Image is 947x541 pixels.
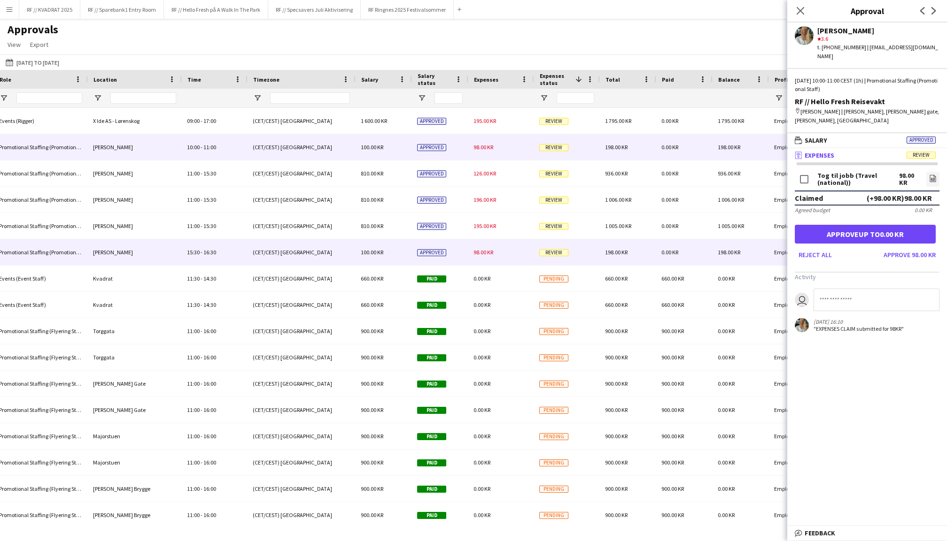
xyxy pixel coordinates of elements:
[661,380,684,387] span: 900.00 KR
[661,170,678,177] span: 0.00 KR
[774,459,811,466] span: Employed Crew
[661,301,684,308] span: 660.00 KR
[417,381,446,388] span: Paid
[87,134,181,160] div: [PERSON_NAME]
[268,0,361,19] button: RF // Specsavers Juli Aktivisering
[187,485,200,492] span: 11:00
[787,133,947,147] mat-expansion-panel-header: SalaryApproved
[718,170,740,177] span: 936.00 KR
[93,76,117,83] span: Location
[247,213,355,239] div: (CET/CEST) [GEOGRAPHIC_DATA]
[203,170,216,177] span: 15:30
[718,433,735,440] span: 0.00 KR
[187,275,200,282] span: 11:30
[539,433,568,440] span: Pending
[247,318,355,344] div: (CET/CEST) [GEOGRAPHIC_DATA]
[473,170,496,177] span: 126.00 KR
[4,38,24,51] a: View
[247,187,355,213] div: (CET/CEST) [GEOGRAPHIC_DATA]
[718,76,740,83] span: Balance
[253,76,279,83] span: Timezone
[187,433,200,440] span: 11:00
[247,344,355,370] div: (CET/CEST) [GEOGRAPHIC_DATA]
[270,92,350,104] input: Timezone Filter Input
[87,371,181,396] div: [PERSON_NAME] Gate
[661,328,684,335] span: 900.00 KR
[203,328,216,335] span: 16:00
[361,222,383,229] span: 810.00 KR
[787,162,947,344] div: ExpensesReview
[605,354,628,361] span: 900.00 KR
[795,206,830,213] div: Agreed budget
[16,92,82,104] input: Role Filter Input
[718,222,744,229] span: 1 005.00 KR
[539,407,568,414] span: Pending
[718,249,740,256] span: 198.00 KR
[417,197,446,204] span: Approved
[201,485,202,492] span: -
[814,325,904,332] div: "EXPENSES CLAIM submitted for 98KR"
[247,266,355,291] div: (CET/CEST) [GEOGRAPHIC_DATA]
[417,328,446,335] span: Paid
[539,223,568,230] span: Review
[187,301,200,308] span: 11:30
[201,433,202,440] span: -
[203,406,216,413] span: 16:00
[795,76,939,93] div: [DATE] 10:00-11:00 CEST (1h) | Promotional Staffing (Promotional Staff)
[187,380,200,387] span: 11:00
[417,223,446,230] span: Approved
[361,170,383,177] span: 810.00 KR
[87,160,181,186] div: [PERSON_NAME]
[187,196,200,203] span: 11:00
[187,459,200,466] span: 11:00
[417,144,446,151] span: Approved
[247,423,355,449] div: (CET/CEST) [GEOGRAPHIC_DATA]
[795,107,939,124] div: [PERSON_NAME] | [PERSON_NAME], [PERSON_NAME] gate, [PERSON_NAME], [GEOGRAPHIC_DATA]
[817,35,939,43] div: 3.6
[201,380,202,387] span: -
[203,485,216,492] span: 16:00
[361,406,383,413] span: 900.00 KR
[187,170,200,177] span: 11:00
[605,380,628,387] span: 900.00 KR
[203,459,216,466] span: 16:00
[787,5,947,17] h3: Approval
[417,249,446,256] span: Approved
[805,136,827,145] span: Salary
[605,511,628,518] span: 900.00 KR
[361,380,383,387] span: 900.00 KR
[718,117,744,124] span: 1 795.00 KR
[87,344,181,370] div: Torggata
[774,170,811,177] span: Employed Crew
[110,92,176,104] input: Location Filter Input
[247,476,355,502] div: (CET/CEST) [GEOGRAPHIC_DATA]
[201,249,202,256] span: -
[473,459,490,466] span: 0.00 KR
[718,485,735,492] span: 0.00 KR
[203,249,216,256] span: 16:30
[539,328,568,335] span: Pending
[661,117,678,124] span: 0.00 KR
[87,239,181,265] div: [PERSON_NAME]
[473,222,496,229] span: 195.00 KR
[473,196,496,203] span: 196.00 KR
[718,380,735,387] span: 0.00 KR
[661,222,678,229] span: 0.00 KR
[605,459,628,466] span: 900.00 KR
[539,381,568,388] span: Pending
[201,406,202,413] span: -
[201,196,202,203] span: -
[661,196,678,203] span: 0.00 KR
[361,433,383,440] span: 900.00 KR
[87,423,181,449] div: Majorstuen
[473,433,490,440] span: 0.00 KR
[247,134,355,160] div: (CET/CEST) [GEOGRAPHIC_DATA]
[87,397,181,423] div: [PERSON_NAME] Gate
[605,485,628,492] span: 900.00 KR
[474,76,498,83] span: Expenses
[661,144,678,151] span: 0.00 KR
[201,222,202,229] span: -
[87,450,181,475] div: Majorstuen
[417,407,446,414] span: Paid
[473,354,490,361] span: 0.00 KR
